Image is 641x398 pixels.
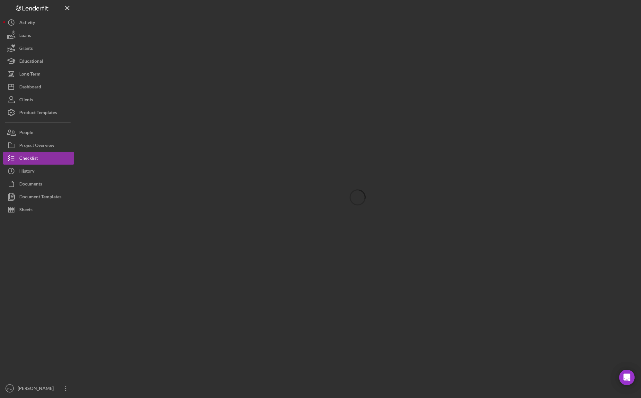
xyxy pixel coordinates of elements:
button: Sheets [3,203,74,216]
button: Loans [3,29,74,42]
div: Long-Term [19,68,40,82]
button: People [3,126,74,139]
text: NG [7,387,12,390]
div: Open Intercom Messenger [619,370,635,385]
button: Grants [3,42,74,55]
div: [PERSON_NAME] [16,382,58,396]
button: Long-Term [3,68,74,80]
button: NG[PERSON_NAME] [3,382,74,395]
button: Activity [3,16,74,29]
div: Documents [19,177,42,192]
button: Documents [3,177,74,190]
div: Product Templates [19,106,57,121]
div: Grants [19,42,33,56]
div: Clients [19,93,33,108]
button: Project Overview [3,139,74,152]
div: Loans [19,29,31,43]
div: Document Templates [19,190,61,205]
button: Dashboard [3,80,74,93]
button: Product Templates [3,106,74,119]
div: Checklist [19,152,38,166]
div: Dashboard [19,80,41,95]
div: Sheets [19,203,32,218]
button: Checklist [3,152,74,165]
button: Educational [3,55,74,68]
button: Clients [3,93,74,106]
button: History [3,165,74,177]
div: History [19,165,34,179]
div: Project Overview [19,139,54,153]
div: People [19,126,33,140]
div: Educational [19,55,43,69]
div: Activity [19,16,35,31]
button: Document Templates [3,190,74,203]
